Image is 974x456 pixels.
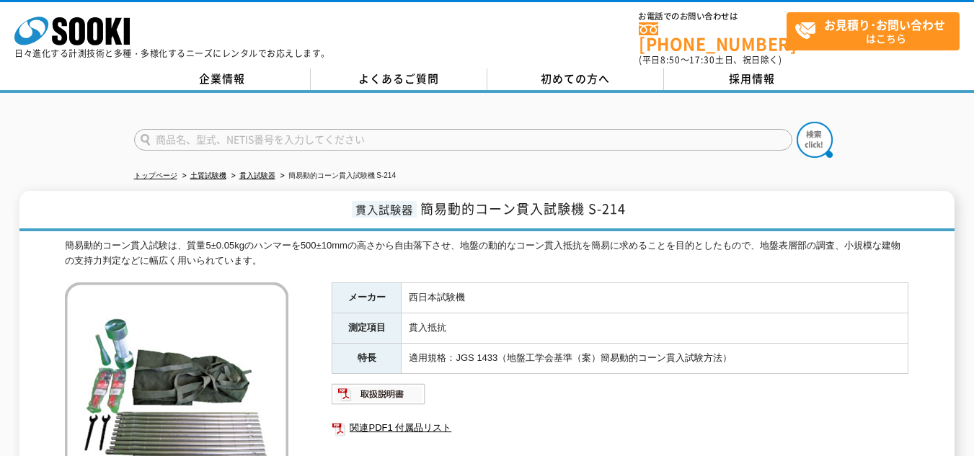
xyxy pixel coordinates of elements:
span: 8:50 [660,53,681,66]
th: 測定項目 [332,313,402,344]
span: はこちら [794,13,959,49]
td: 適用規格：JGS 1433（地盤工学会基準（案）簡易動的コーン貫入試験方法） [402,344,908,374]
a: 関連PDF1 付属品リスト [332,419,908,437]
a: よくあるご質問 [311,68,487,90]
a: 取扱説明書 [332,392,426,403]
a: 採用情報 [664,68,841,90]
p: 日々進化する計測技術と多種・多様化するニーズにレンタルでお応えします。 [14,49,330,58]
img: 取扱説明書 [332,383,426,406]
a: 企業情報 [134,68,311,90]
td: 西日本試験機 [402,283,908,313]
span: 貫入試験器 [352,201,417,218]
th: メーカー [332,283,402,313]
a: お見積り･お問い合わせはこちら [787,12,960,50]
li: 簡易動的コーン貫入試験機 S-214 [278,169,396,184]
span: 簡易動的コーン貫入試験機 S-214 [420,199,626,218]
strong: お見積り･お問い合わせ [824,16,945,33]
th: 特長 [332,344,402,374]
a: 貫入試験器 [239,171,275,179]
span: 17:30 [689,53,715,66]
td: 貫入抵抗 [402,313,908,344]
span: お電話でのお問い合わせは [639,12,787,21]
a: トップページ [134,171,177,179]
a: [PHONE_NUMBER] [639,22,787,52]
div: 簡易動的コーン貫入試験は、質量5±0.05kgのハンマーを500±10mmの高さから自由落下させ、地盤の動的なコーン貫入抵抗を簡易に求めることを目的としたもので、地盤表層部の調査、小規模な建物の... [65,238,908,269]
input: 商品名、型式、NETIS番号を入力してください [134,129,792,151]
a: 土質試験機 [190,171,226,179]
img: btn_search.png [797,122,833,158]
a: 初めての方へ [487,68,664,90]
span: 初めての方へ [541,71,610,86]
span: (平日 ～ 土日、祝日除く) [639,53,782,66]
